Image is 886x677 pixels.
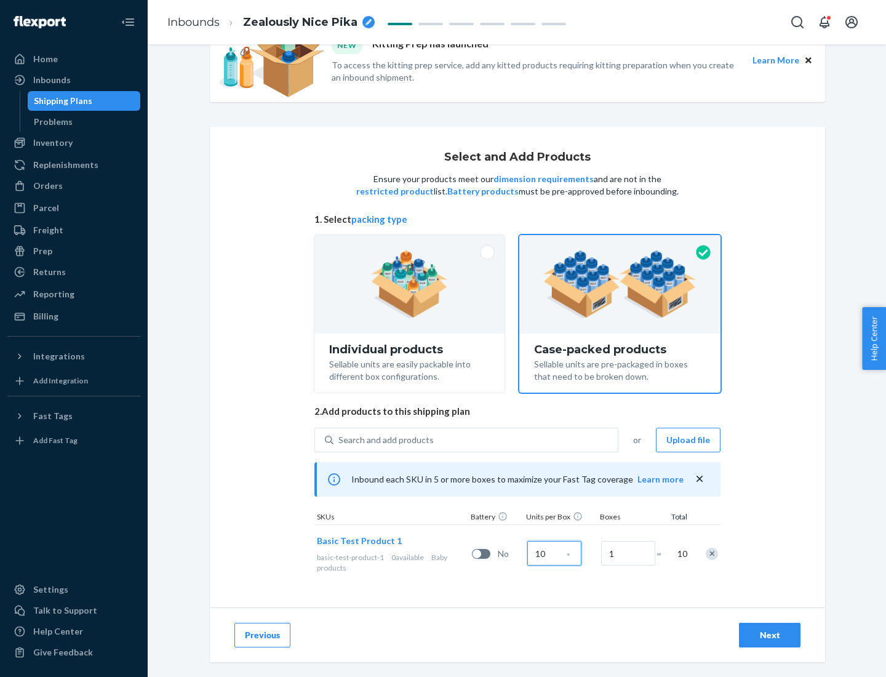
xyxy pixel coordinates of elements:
[802,54,815,67] button: Close
[7,176,140,196] a: Orders
[33,625,83,638] div: Help Center
[468,511,524,524] div: Battery
[33,245,52,257] div: Prep
[675,548,687,560] span: 10
[317,553,384,562] span: basic-test-product-1
[7,580,140,599] a: Settings
[7,406,140,426] button: Fast Tags
[338,434,434,446] div: Search and add products
[534,356,706,383] div: Sellable units are pre-packaged in boxes that need to be broken down.
[33,288,74,300] div: Reporting
[33,202,59,214] div: Parcel
[749,629,790,641] div: Next
[7,133,140,153] a: Inventory
[33,375,88,386] div: Add Integration
[7,284,140,304] a: Reporting
[314,511,468,524] div: SKUs
[314,405,720,418] span: 2. Add products to this shipping plan
[33,310,58,322] div: Billing
[391,553,424,562] span: 0 available
[33,410,73,422] div: Fast Tags
[7,220,140,240] a: Freight
[33,53,58,65] div: Home
[7,622,140,641] a: Help Center
[7,306,140,326] a: Billing
[14,16,66,28] img: Flexport logo
[7,70,140,90] a: Inbounds
[33,583,68,596] div: Settings
[158,4,385,41] ol: breadcrumbs
[28,91,141,111] a: Shipping Plans
[33,74,71,86] div: Inbounds
[317,535,402,547] button: Basic Test Product 1
[33,435,78,446] div: Add Fast Tag
[444,151,591,164] h1: Select and Add Products
[785,10,810,34] button: Open Search Box
[167,15,220,29] a: Inbounds
[329,343,490,356] div: Individual products
[656,428,720,452] button: Upload file
[447,185,519,198] button: Battery products
[34,95,92,107] div: Shipping Plans
[33,159,98,171] div: Replenishments
[33,180,63,192] div: Orders
[317,535,402,546] span: Basic Test Product 1
[7,431,140,451] a: Add Fast Tag
[498,548,522,560] span: No
[601,541,655,566] input: Number of boxes
[351,213,407,226] button: packing type
[543,250,696,318] img: case-pack.59cecea509d18c883b923b81aeac6d0b.png
[33,350,85,363] div: Integrations
[7,371,140,391] a: Add Integration
[659,511,690,524] div: Total
[28,112,141,132] a: Problems
[633,434,641,446] span: or
[493,173,594,185] button: dimension requirements
[706,548,718,560] div: Remove Item
[752,54,799,67] button: Learn More
[371,250,448,318] img: individual-pack.facf35554cb0f1810c75b2bd6df2d64e.png
[329,356,490,383] div: Sellable units are easily packable into different box configurations.
[356,185,434,198] button: restricted product
[7,601,140,620] a: Talk to Support
[317,552,467,573] div: Baby products
[332,37,362,54] div: NEW
[33,137,73,149] div: Inventory
[314,213,720,226] span: 1. Select
[116,10,140,34] button: Close Navigation
[534,343,706,356] div: Case-packed products
[7,643,140,662] button: Give Feedback
[243,15,357,31] span: Zealously Nice Pika
[355,173,680,198] p: Ensure your products meet our and are not in the list. must be pre-approved before inbounding.
[372,37,489,54] p: Kitting Prep has launched
[7,49,140,69] a: Home
[314,462,720,497] div: Inbound each SKU in 5 or more boxes to maximize your Fast Tag coverage
[332,59,741,84] p: To access the kitting prep service, add any kitted products requiring kitting preparation when yo...
[7,347,140,366] button: Integrations
[693,473,706,486] button: close
[524,511,597,524] div: Units per Box
[637,473,684,486] button: Learn more
[33,266,66,278] div: Returns
[527,541,581,566] input: Case Quantity
[234,623,290,647] button: Previous
[839,10,864,34] button: Open account menu
[862,307,886,370] button: Help Center
[597,511,659,524] div: Boxes
[7,198,140,218] a: Parcel
[812,10,837,34] button: Open notifications
[34,116,73,128] div: Problems
[7,155,140,175] a: Replenishments
[7,262,140,282] a: Returns
[33,646,93,659] div: Give Feedback
[33,224,63,236] div: Freight
[33,604,97,617] div: Talk to Support
[657,548,669,560] span: =
[739,623,800,647] button: Next
[7,241,140,261] a: Prep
